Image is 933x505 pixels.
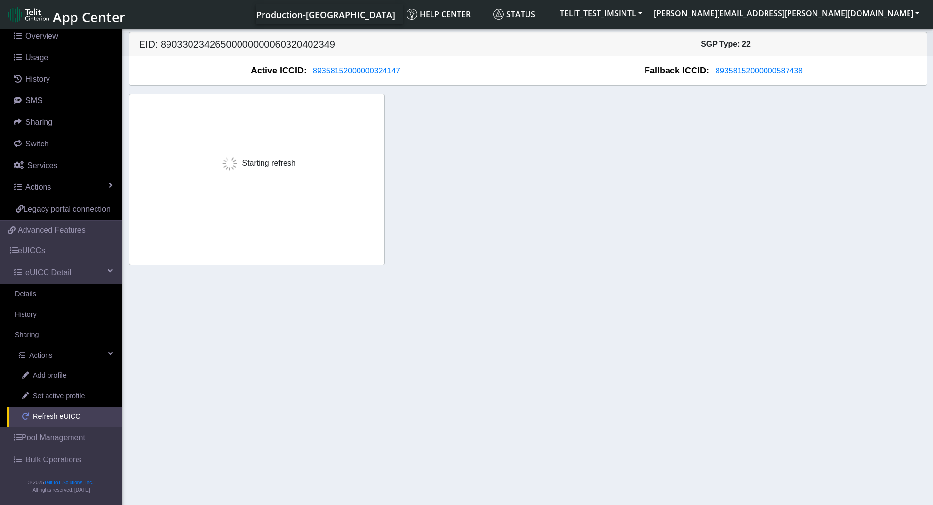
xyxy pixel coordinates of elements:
a: Actions [4,345,122,366]
span: Switch [25,140,48,148]
span: 89358152000000324147 [313,67,400,75]
span: Add profile [33,370,67,381]
a: Add profile [7,365,122,386]
a: SMS [4,90,122,112]
span: Usage [25,53,48,62]
button: 89358152000000324147 [307,65,407,77]
a: Refresh eUICC [7,407,122,427]
span: Status [493,9,535,20]
span: Actions [29,350,52,361]
h5: EID: 89033023426500000000060320402349 [132,38,528,50]
span: Help center [407,9,471,20]
span: Fallback ICCID: [645,64,709,77]
a: Bulk Operations [4,449,122,471]
span: Bulk Operations [25,454,81,466]
a: Sharing [4,112,122,133]
a: eUICC Detail [4,262,122,284]
a: Switch [4,133,122,155]
span: App Center [53,8,125,26]
a: Actions [4,176,122,198]
img: knowledge.svg [407,9,417,20]
p: Starting refresh [217,151,295,176]
span: History [25,75,50,83]
span: Production-[GEOGRAPHIC_DATA] [256,9,395,21]
span: 89358152000000587438 [716,67,803,75]
span: Active ICCID: [251,64,307,77]
button: [PERSON_NAME][EMAIL_ADDRESS][PERSON_NAME][DOMAIN_NAME] [648,4,925,22]
span: Overview [25,32,58,40]
img: logo-telit-cinterion-gw-new.png [8,7,49,23]
span: Refresh eUICC [33,411,81,422]
a: App Center [8,4,124,25]
span: Sharing [25,118,52,126]
a: History [4,69,122,90]
span: Set active profile [33,391,85,402]
span: Legacy portal connection [24,205,111,213]
span: Advanced Features [18,224,86,236]
span: Actions [25,183,51,191]
span: eUICC Detail [25,267,71,279]
a: Your current platform instance [256,4,395,24]
span: SMS [25,96,43,105]
button: 89358152000000587438 [709,65,809,77]
a: Usage [4,47,122,69]
img: loading [217,151,242,176]
button: TELIT_TEST_IMSINTL [554,4,648,22]
a: Status [489,4,554,24]
img: status.svg [493,9,504,20]
span: Services [27,161,57,169]
a: Set active profile [7,386,122,407]
a: Services [4,155,122,176]
a: Overview [4,25,122,47]
span: SGP Type: 22 [701,40,751,48]
a: Pool Management [4,427,122,449]
a: Telit IoT Solutions, Inc. [44,480,93,485]
a: Help center [403,4,489,24]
